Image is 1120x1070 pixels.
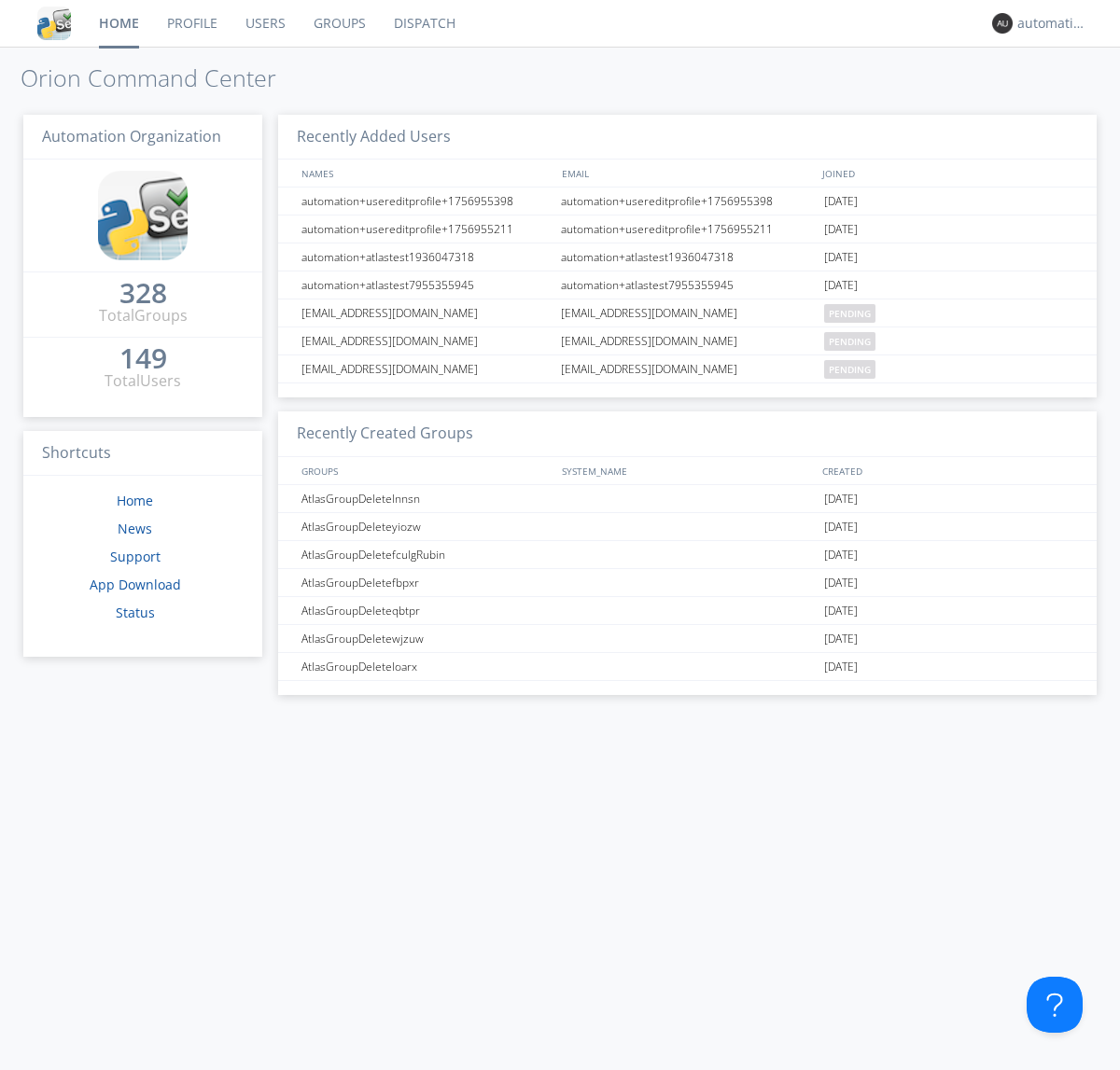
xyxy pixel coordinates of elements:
h3: Shortcuts [23,431,262,477]
a: automation+atlastest1936047318automation+atlastest1936047318[DATE] [278,243,1097,271]
span: [DATE] [824,569,858,597]
span: [DATE] [824,653,858,681]
div: [EMAIL_ADDRESS][DOMAIN_NAME] [297,327,555,354]
a: AtlasGroupDeletefbpxr[DATE] [278,569,1097,597]
div: AtlasGroupDeleteqbtpr [297,597,555,624]
div: AtlasGroupDeleteyiozw [297,513,555,540]
div: automation+atlastest1936047318 [297,243,555,271]
a: App Download [90,576,181,593]
div: AtlasGroupDeletewjzuw [297,625,555,652]
a: [EMAIL_ADDRESS][DOMAIN_NAME][EMAIL_ADDRESS][DOMAIN_NAME]pending [278,327,1097,355]
div: Total Groups [99,305,188,327]
a: 149 [119,349,167,370]
a: News [118,520,152,537]
div: JOINED [818,160,1079,187]
a: Home [117,492,153,509]
div: AtlasGroupDeleteloarx [297,653,555,680]
span: [DATE] [824,485,858,513]
a: AtlasGroupDeleteqbtpr[DATE] [278,597,1097,625]
div: AtlasGroupDeletefculgRubin [297,541,555,568]
span: [DATE] [824,215,858,243]
img: cddb5a64eb264b2086981ab96f4c1ba7 [98,171,188,260]
div: Total Users [105,370,181,392]
a: automation+usereditprofile+1756955211automation+usereditprofile+1756955211[DATE] [278,215,1097,243]
div: automation+atlastest7955355945 [297,271,555,299]
a: [EMAIL_ADDRESS][DOMAIN_NAME][EMAIL_ADDRESS][DOMAIN_NAME]pending [278,299,1097,327]
div: AtlasGroupDeletelnnsn [297,485,555,512]
a: AtlasGroupDeletewjzuw[DATE] [278,625,1097,653]
span: [DATE] [824,541,858,569]
a: AtlasGroupDeletelnnsn[DATE] [278,485,1097,513]
img: 373638.png [992,13,1013,34]
h3: Recently Added Users [278,115,1097,160]
span: pending [824,332,875,351]
div: NAMES [297,160,553,187]
div: 149 [119,349,167,368]
span: [DATE] [824,597,858,625]
span: [DATE] [824,271,858,299]
span: [DATE] [824,243,858,271]
div: automation+atlas0014 [1017,14,1087,33]
span: [DATE] [824,625,858,653]
span: [DATE] [824,188,858,215]
h3: Recently Created Groups [278,411,1097,457]
div: [EMAIL_ADDRESS][DOMAIN_NAME] [556,355,819,382]
div: automation+usereditprofile+1756955398 [297,188,555,215]
div: automation+atlastest7955355945 [556,271,819,299]
iframe: Toggle Customer Support [1027,977,1083,1033]
a: AtlasGroupDeleteyiozw[DATE] [278,513,1097,541]
a: [EMAIL_ADDRESS][DOMAIN_NAME][EMAIL_ADDRESS][DOMAIN_NAME]pending [278,355,1097,383]
a: automation+usereditprofile+1756955398automation+usereditprofile+1756955398[DATE] [278,188,1097,215]
div: automation+atlastest1936047318 [556,243,819,271]
div: automation+usereditprofile+1756955398 [556,188,819,215]
div: [EMAIL_ADDRESS][DOMAIN_NAME] [297,299,555,327]
a: AtlasGroupDeletefculgRubin[DATE] [278,541,1097,569]
span: Automation Organization [42,126,221,146]
div: automation+usereditprofile+1756955211 [556,215,819,243]
span: [DATE] [824,513,858,541]
a: AtlasGroupDeleteloarx[DATE] [278,653,1097,681]
a: 328 [119,284,167,305]
span: pending [824,304,875,323]
div: AtlasGroupDeletefbpxr [297,569,555,596]
div: [EMAIL_ADDRESS][DOMAIN_NAME] [297,355,555,382]
a: automation+atlastest7955355945automation+atlastest7955355945[DATE] [278,271,1097,299]
div: CREATED [818,457,1079,484]
a: Support [110,548,161,565]
a: Status [116,604,155,621]
div: GROUPS [297,457,553,484]
div: EMAIL [557,160,818,187]
span: pending [824,360,875,379]
div: SYSTEM_NAME [557,457,818,484]
img: cddb5a64eb264b2086981ab96f4c1ba7 [37,7,71,40]
div: [EMAIL_ADDRESS][DOMAIN_NAME] [556,299,819,327]
div: 328 [119,284,167,302]
div: [EMAIL_ADDRESS][DOMAIN_NAME] [556,327,819,354]
div: automation+usereditprofile+1756955211 [297,215,555,243]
